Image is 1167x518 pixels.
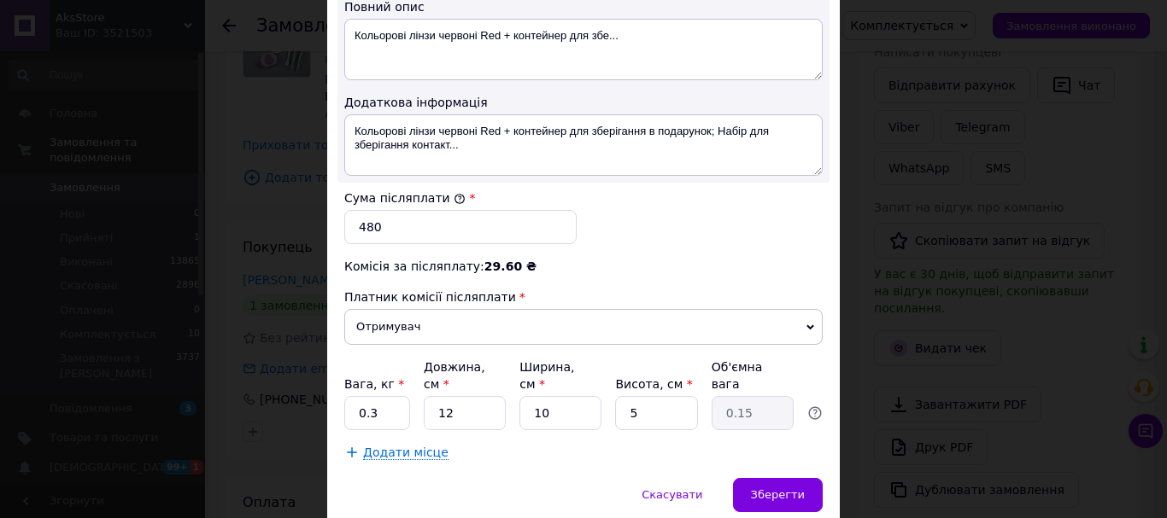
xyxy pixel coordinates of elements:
label: Вага, кг [344,377,404,391]
textarea: Кольорові лінзи червоні Red + контейнер для збе... [344,19,823,80]
textarea: Кольорові лінзи червоні Red + контейнер для зберігання в подарунок; Набір для зберігання контакт... [344,114,823,176]
span: Отримувач [344,309,823,345]
span: Скасувати [642,488,702,501]
span: Додати місце [363,445,449,460]
div: Комісія за післяплату: [344,258,823,275]
div: Додаткова інформація [344,94,823,111]
label: Довжина, см [424,360,485,391]
div: Об'ємна вага [712,358,794,393]
label: Ширина, см [519,360,574,391]
span: Зберегти [751,488,805,501]
span: 29.60 ₴ [484,259,537,273]
span: Платник комісії післяплати [344,290,516,304]
label: Сума післяплати [344,191,466,205]
label: Висота, см [615,377,692,391]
